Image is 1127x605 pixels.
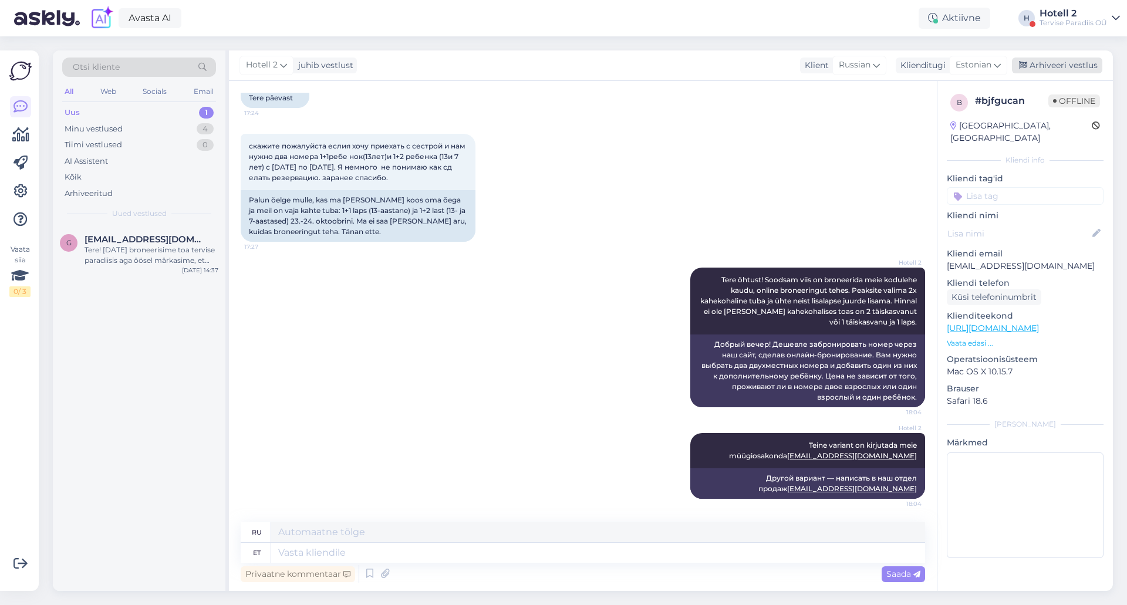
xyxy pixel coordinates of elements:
a: [EMAIL_ADDRESS][DOMAIN_NAME] [787,484,917,493]
div: # bjfgucan [975,94,1048,108]
div: [PERSON_NAME] [947,419,1104,430]
p: Märkmed [947,437,1104,449]
p: Kliendi tag'id [947,173,1104,185]
img: explore-ai [89,6,114,31]
div: Uus [65,107,80,119]
span: Saada [886,569,920,579]
div: Vaata siia [9,244,31,297]
span: Hotell 2 [878,424,922,432]
span: Offline [1048,94,1100,107]
input: Lisa tag [947,187,1104,205]
div: AI Assistent [65,156,108,167]
span: g [66,238,72,247]
p: Kliendi nimi [947,209,1104,222]
div: Arhiveeritud [65,188,113,200]
span: 17:27 [244,242,288,251]
div: Web [98,84,119,99]
div: Minu vestlused [65,123,123,135]
span: Uued vestlused [112,208,167,219]
span: 18:04 [878,499,922,508]
a: [URL][DOMAIN_NAME] [947,323,1039,333]
span: 17:24 [244,109,288,117]
span: скажите пожалуйста еслия хочу приехать с сестрой и нам нужно два номера 1+1ребе нок(13лет)и 1+2 р... [249,141,467,182]
div: Privaatne kommentaar [241,566,355,582]
span: Otsi kliente [73,61,120,73]
p: Safari 18.6 [947,395,1104,407]
div: 4 [197,123,214,135]
div: All [62,84,76,99]
div: Küsi telefoninumbrit [947,289,1041,305]
a: [EMAIL_ADDRESS][DOMAIN_NAME] [787,451,917,460]
div: Email [191,84,216,99]
span: b [957,98,962,107]
p: Klienditeekond [947,310,1104,322]
div: Klienditugi [896,59,946,72]
div: [GEOGRAPHIC_DATA], [GEOGRAPHIC_DATA] [950,120,1092,144]
div: Hotell 2 [1040,9,1107,18]
img: Askly Logo [9,60,32,82]
input: Lisa nimi [947,227,1090,240]
div: Tiimi vestlused [65,139,122,151]
div: H [1018,10,1035,26]
div: Kõik [65,171,82,183]
p: Vaata edasi ... [947,338,1104,349]
div: Palun öelge mulle, kas ma [PERSON_NAME] koos oma õega ja meil on vaja kahte tuba: 1+1 laps (13-aa... [241,190,475,242]
div: 1 [199,107,214,119]
div: Tere! [DATE] broneerisime toa tervise paradiisis aga öösel märkasime, et meie broneeritd lai kahe... [85,245,218,266]
a: Hotell 2Tervise Paradiis OÜ [1040,9,1120,28]
span: 18:04 [878,408,922,417]
span: Hotell 2 [878,258,922,267]
div: 0 [197,139,214,151]
p: Kliendi telefon [947,277,1104,289]
div: 0 / 3 [9,286,31,297]
a: Avasta AI [119,8,181,28]
p: [EMAIL_ADDRESS][DOMAIN_NAME] [947,260,1104,272]
span: Estonian [956,59,991,72]
div: Tere päevast [241,88,309,108]
p: Kliendi email [947,248,1104,260]
span: Hotell 2 [246,59,278,72]
div: Klient [800,59,829,72]
span: Russian [839,59,870,72]
div: Kliendi info [947,155,1104,165]
div: Добрый вечер! Дешевле забронировать номер через наш сайт, сделав онлайн-бронирование. Вам нужно в... [690,334,925,407]
div: Tervise Paradiis OÜ [1040,18,1107,28]
div: et [253,543,261,563]
div: Socials [140,84,169,99]
p: Mac OS X 10.15.7 [947,366,1104,378]
div: ru [252,522,262,542]
span: Teine variant on kirjutada meie müügiosakonda [729,441,919,460]
div: Aktiivne [919,8,990,29]
span: Tere õhtust! Soodsam viis on broneerida meie kodulehe kaudu, online broneeringut tehes. Peaksite ... [700,275,919,326]
span: gregorroop@gmail.com [85,234,207,245]
div: Arhiveeri vestlus [1012,58,1102,73]
div: Другой вариант — написать в наш отдел продаж [690,468,925,499]
div: juhib vestlust [293,59,353,72]
p: Operatsioonisüsteem [947,353,1104,366]
div: [DATE] 14:37 [182,266,218,275]
p: Brauser [947,383,1104,395]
